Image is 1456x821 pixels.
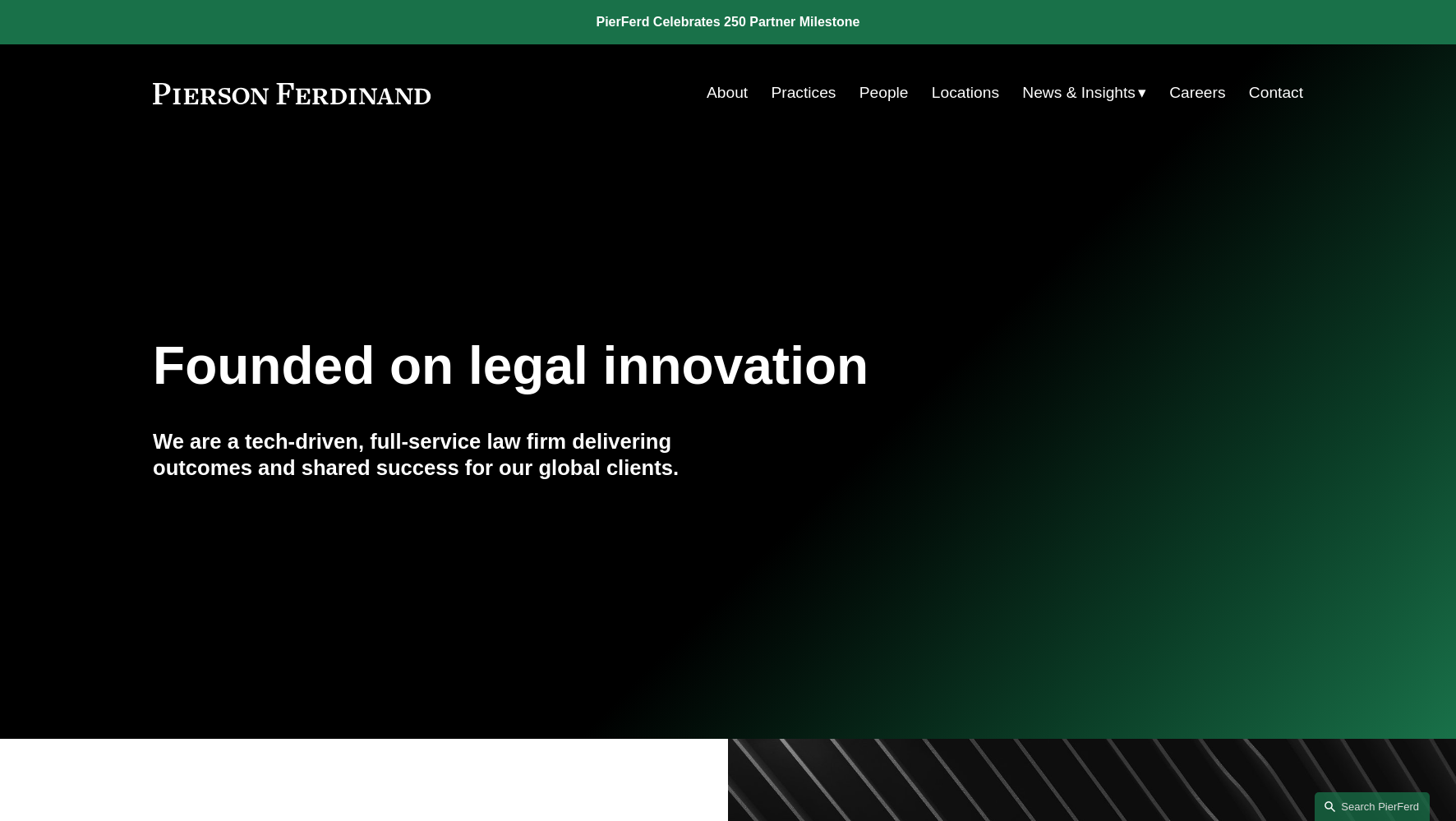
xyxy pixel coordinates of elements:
a: folder dropdown [1022,77,1146,108]
a: Careers [1169,77,1225,108]
a: About [707,77,748,108]
a: Locations [932,77,999,108]
a: Search this site [1315,792,1430,821]
a: People [859,77,909,108]
h4: We are a tech-driven, full-service law firm delivering outcomes and shared success for our global... [153,428,728,482]
a: Contact [1249,77,1303,108]
h1: Founded on legal innovation [153,336,1112,396]
a: Practices [772,77,836,108]
span: News & Insights [1022,79,1136,108]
